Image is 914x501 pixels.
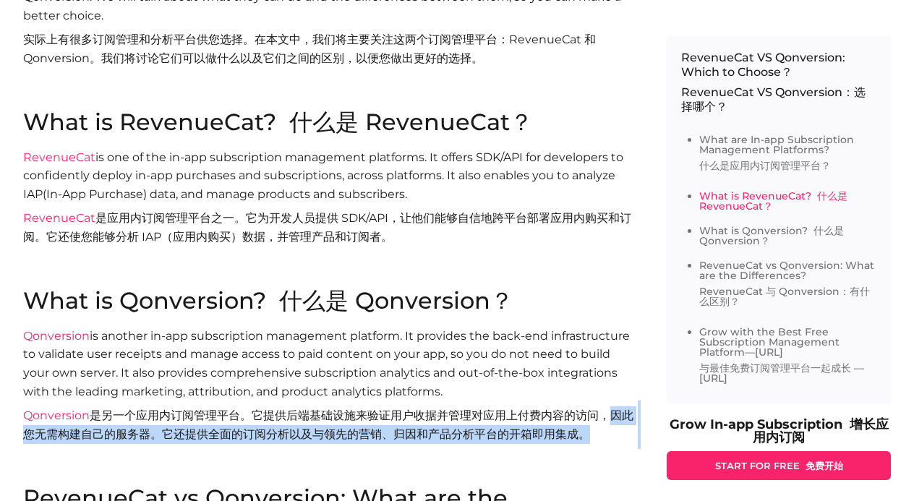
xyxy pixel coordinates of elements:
[23,211,631,244] font: 是应用内订阅管理平台之一。它为开发人员提供 SDK/API，让他们能够自信地跨平台部署应用内购买和订阅。它还使您能够分析 IAP（应用内购买）数据，并管理产品和订阅者。
[23,33,596,65] font: 实际上有很多订阅管理和分析平台供您选择。在本文中，我们将主要关注这两个订阅管理平台：RevenueCat 和 Qonversion。我们将讨论它们可以做什么以及它们之间的区别，以便您做出更好的选择。
[23,408,90,422] a: Qonversion
[699,159,831,172] font: 什么是应用内订阅管理平台？
[699,285,870,308] font: RevenueCat 与 Qonversion：有什么区别？
[699,259,876,308] a: RevenueCat vs Qonversion: What are the Differences?RevenueCat 与 Qonversion：有什么区别？
[23,111,638,134] h2: What is RevenueCat?
[23,211,95,225] a: RevenueCat
[23,148,638,289] p: is one of the in-app subscription management platforms. It offers SDK/API for developers to confi...
[699,133,854,172] a: What are In-app Subscription Management Platforms?什么是应用内订阅管理平台？
[699,361,864,385] font: 与最佳免费订阅管理平台一起成长 — [URL]
[289,108,533,136] font: 什么是 RevenueCat？
[699,189,847,213] a: What is RevenueCat? 什么是 RevenueCat？
[806,460,843,471] font: 免费开始
[699,224,844,247] font: 什么是 Qonversion？
[23,327,638,487] p: is another in-app subscription management platform. It provides the back-end infrastructure to va...
[23,289,638,312] h2: What is Qonversion?
[681,85,866,114] font: RevenueCat VS Qonversion：选择哪个？
[681,51,876,120] p: RevenueCat VS Qonversion: Which to Choose？
[23,408,633,441] font: 是另一个应用内订阅管理平台。它提供后端基础设施来验证用户收据并管理对应用上付费内容的访问，因此您无需构建自己的服务器。它还提供全面的订阅分析以及与领先的营销、归因和产品分析平台的开箱即用集成。
[667,418,891,444] p: Grow In-app Subscription
[667,451,891,480] a: START FOR FREE 免费开始
[699,325,876,385] a: Grow with the Best Free Subscription Management Platform—[URL]与最佳免费订阅管理平台一起成长 — [URL]
[699,224,844,247] a: What is Qonversion? 什么是 Qonversion？
[23,150,95,164] a: RevenueCat
[23,329,90,343] a: Qonversion
[699,189,847,213] font: 什么是 RevenueCat？
[753,416,889,445] font: 增长应用内订阅
[279,286,513,314] font: 什么是 Qonversion？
